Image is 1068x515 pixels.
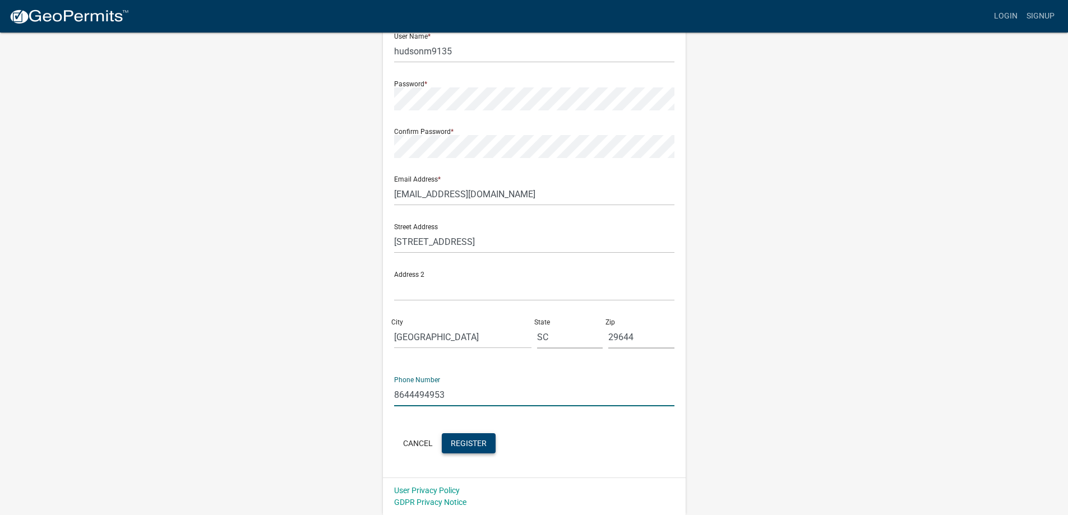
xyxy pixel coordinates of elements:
[990,6,1022,27] a: Login
[394,486,460,495] a: User Privacy Policy
[394,498,466,507] a: GDPR Privacy Notice
[442,433,496,453] button: Register
[451,438,487,447] span: Register
[1022,6,1059,27] a: Signup
[394,433,442,453] button: Cancel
